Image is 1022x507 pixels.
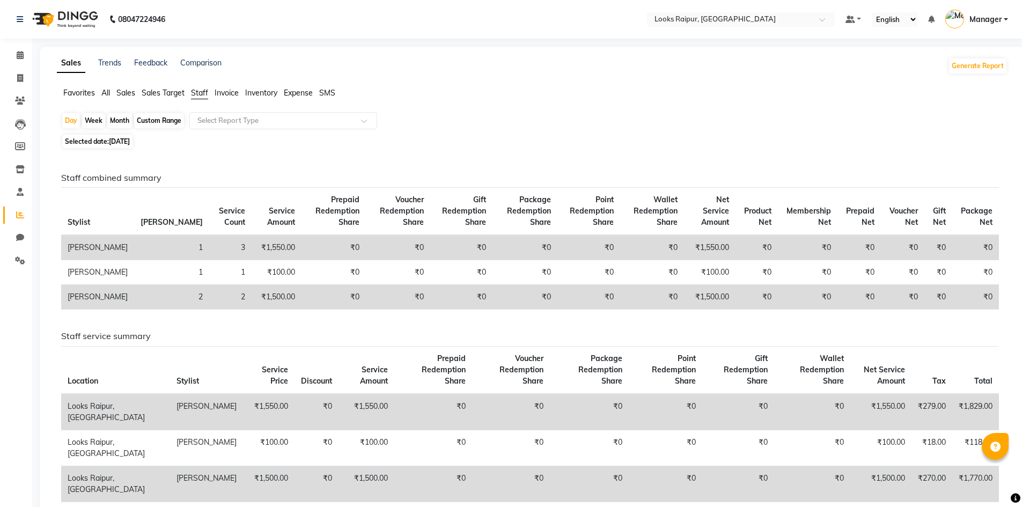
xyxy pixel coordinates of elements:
td: ₹1,500.00 [252,285,302,310]
td: ₹1,550.00 [252,235,302,260]
span: Expense [284,88,313,98]
span: Wallet Redemption Share [634,195,678,227]
div: Month [107,113,132,128]
td: ₹0 [550,430,629,466]
span: Voucher Redemption Share [380,195,424,227]
td: ₹0 [778,260,837,285]
td: 2 [134,285,209,310]
td: ₹0 [881,285,924,310]
td: ₹100.00 [339,430,394,466]
td: ₹100.00 [850,430,911,466]
span: All [101,88,110,98]
span: Location [68,376,98,386]
img: Manager [945,10,964,28]
td: ₹0 [394,394,472,430]
td: ₹1,500.00 [850,466,911,502]
td: ₹0 [492,260,557,285]
td: ₹0 [295,394,339,430]
td: ₹0 [302,260,366,285]
td: ₹270.00 [911,466,952,502]
td: ₹0 [295,430,339,466]
td: ₹1,550.00 [684,235,736,260]
td: [PERSON_NAME] [61,260,134,285]
td: Looks Raipur, [GEOGRAPHIC_DATA] [61,466,170,502]
td: ₹0 [952,235,999,260]
td: [PERSON_NAME] [170,430,243,466]
div: Custom Range [134,113,184,128]
span: Favorites [63,88,95,98]
td: ₹100.00 [684,260,736,285]
td: ₹0 [620,285,684,310]
span: Sales Target [142,88,185,98]
td: ₹0 [492,235,557,260]
td: ₹0 [952,285,999,310]
td: ₹1,550.00 [243,394,295,430]
td: ₹18.00 [911,430,952,466]
td: ₹0 [924,260,952,285]
td: ₹0 [557,260,620,285]
span: Gift Redemption Share [724,354,768,386]
td: ₹0 [924,285,952,310]
span: Invoice [215,88,239,98]
td: ₹0 [736,235,778,260]
span: Package Redemption Share [507,195,551,227]
span: Voucher Net [889,206,918,227]
span: Point Redemption Share [570,195,614,227]
td: ₹1,829.00 [952,394,999,430]
span: Product Net [744,206,771,227]
span: Sales [116,88,135,98]
span: Staff [191,88,208,98]
td: Looks Raipur, [GEOGRAPHIC_DATA] [61,394,170,430]
td: ₹118.00 [952,430,999,466]
td: ₹1,500.00 [684,285,736,310]
td: ₹0 [295,466,339,502]
td: ₹100.00 [243,430,295,466]
a: Sales [57,54,85,73]
td: ₹0 [366,285,430,310]
td: 3 [209,235,252,260]
td: ₹0 [302,285,366,310]
span: [DATE] [109,137,130,145]
td: ₹0 [430,285,492,310]
span: SMS [319,88,335,98]
span: Package Redemption Share [578,354,622,386]
td: 1 [134,260,209,285]
td: ₹0 [924,235,952,260]
td: ₹0 [736,260,778,285]
span: Package Net [961,206,992,227]
span: Total [974,376,992,386]
td: ₹0 [550,466,629,502]
span: Voucher Redemption Share [499,354,543,386]
td: ₹0 [774,394,850,430]
td: ₹0 [366,260,430,285]
td: ₹0 [629,466,703,502]
td: ₹1,550.00 [850,394,911,430]
td: ₹0 [492,285,557,310]
td: ₹0 [430,235,492,260]
td: ₹100.00 [252,260,302,285]
td: ₹0 [778,235,837,260]
iframe: chat widget [977,464,1011,496]
td: [PERSON_NAME] [61,235,134,260]
td: ₹0 [394,466,472,502]
span: Gift Redemption Share [442,195,486,227]
td: ₹0 [881,235,924,260]
td: ₹0 [550,394,629,430]
td: ₹0 [881,260,924,285]
td: ₹0 [302,235,366,260]
td: Looks Raipur, [GEOGRAPHIC_DATA] [61,430,170,466]
td: 2 [209,285,252,310]
td: ₹0 [702,466,774,502]
td: ₹0 [837,260,881,285]
span: Stylist [68,217,90,227]
td: ₹1,500.00 [243,466,295,502]
span: Net Service Amount [701,195,729,227]
span: Prepaid Net [846,206,874,227]
td: ₹0 [736,285,778,310]
td: ₹0 [702,394,774,430]
td: ₹0 [472,430,550,466]
td: ₹0 [366,235,430,260]
div: Week [82,113,105,128]
span: Service Count [219,206,245,227]
span: Selected date: [62,135,133,148]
